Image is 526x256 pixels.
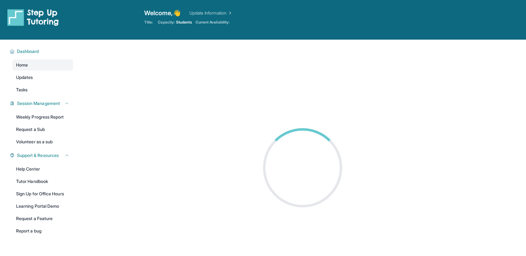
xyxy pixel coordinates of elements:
[12,136,73,147] a: Volunteer as a sub
[16,87,28,93] span: Tasks
[17,100,60,106] span: Session Management
[12,59,73,71] a: Home
[226,10,233,16] img: Chevron Right
[12,163,73,175] a: Help Center
[158,20,175,25] span: Capacity:
[16,74,33,80] span: Updates
[17,152,59,158] span: Support & Resources
[12,84,73,95] a: Tasks
[12,213,73,224] a: Request a Feature
[196,20,230,25] span: Current Availability:
[144,9,181,17] span: Welcome, 👋
[12,124,73,135] a: Request a Sub
[16,62,28,68] span: Home
[12,72,73,83] a: Updates
[15,100,69,106] button: Session Management
[12,201,73,212] a: Learning Portal Demo
[12,225,73,236] a: Report a bug
[15,48,69,54] button: Dashboard
[17,48,39,54] span: Dashboard
[7,9,59,26] img: logo
[144,20,153,25] span: Title:
[12,111,73,123] a: Weekly Progress Report
[176,20,192,25] span: Students
[15,152,69,158] button: Support & Resources
[189,10,233,16] a: Update Information
[12,188,73,199] a: Sign Up for Office Hours
[12,176,73,187] a: Tutor Handbook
